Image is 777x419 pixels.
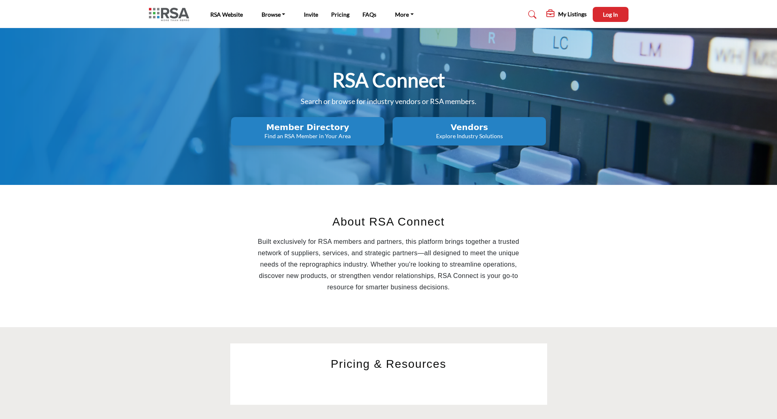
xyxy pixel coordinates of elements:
p: Find an RSA Member in Your Area [234,132,382,140]
h1: RSA Connect [332,67,445,93]
button: Member Directory Find an RSA Member in Your Area [231,117,384,145]
h2: Vendors [395,122,543,132]
a: FAQs [362,11,376,18]
h2: Pricing & Resources [249,356,529,373]
button: Log In [593,7,629,22]
div: My Listings [546,10,587,20]
h5: My Listings [558,11,587,18]
a: More [389,9,419,20]
button: Vendors Explore Industry Solutions [393,117,546,145]
h2: About RSA Connect [249,213,529,230]
a: Invite [304,11,318,18]
p: Built exclusively for RSA members and partners, this platform brings together a trusted network o... [249,236,529,293]
h2: Member Directory [234,122,382,132]
span: Log In [603,11,618,18]
p: Explore Industry Solutions [395,132,543,140]
a: Search [520,8,542,21]
a: Browse [256,9,291,20]
a: RSA Website [210,11,243,18]
img: Site Logo [149,8,193,21]
span: Search or browse for industry vendors or RSA members. [301,97,476,106]
a: Pricing [331,11,349,18]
